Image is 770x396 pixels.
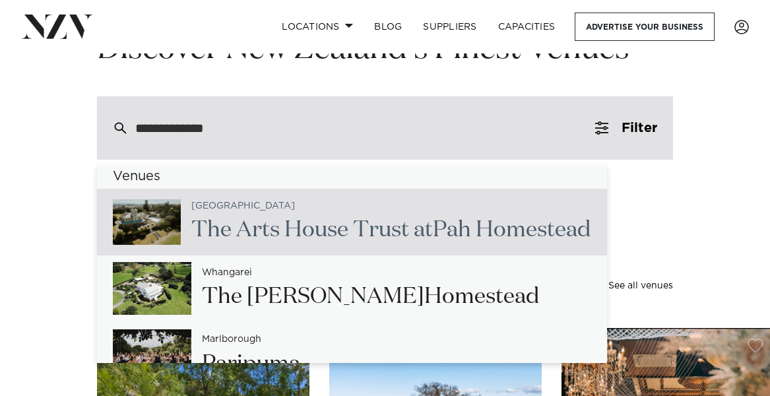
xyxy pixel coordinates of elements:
[271,13,364,41] a: Locations
[622,121,657,135] span: Filter
[113,262,191,315] img: CyOQBom0tykdmOtaO9AgTTwHWpYMM4VJ2n3ewXoH.jpg
[608,281,673,290] a: See all venues
[191,216,591,245] h2: The Arts House Trust at
[113,199,181,245] img: xuDyL2ivbEIaYjGHUPRj66JFuHZ678WdYsTrZBnP.jpg
[202,335,261,345] small: Marlborough
[575,13,715,41] a: Advertise your business
[476,219,591,241] span: Homestead
[202,268,252,278] small: Whangarei
[424,286,540,308] span: Homestead
[433,219,471,241] span: Pah
[364,13,412,41] a: BLOG
[579,96,673,160] button: Filter
[202,282,540,312] h2: The [PERSON_NAME]
[21,15,93,38] img: nzv-logo.png
[412,13,487,41] a: SUPPLIERS
[191,201,295,211] small: [GEOGRAPHIC_DATA]
[97,170,607,183] h6: Venues
[202,350,300,379] h2: Paripuma
[113,329,191,382] img: wADWf7luv0lGBlWaN4645lCrTN9cYG7vyQPJLIJl.jpg
[488,13,566,41] a: Capacities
